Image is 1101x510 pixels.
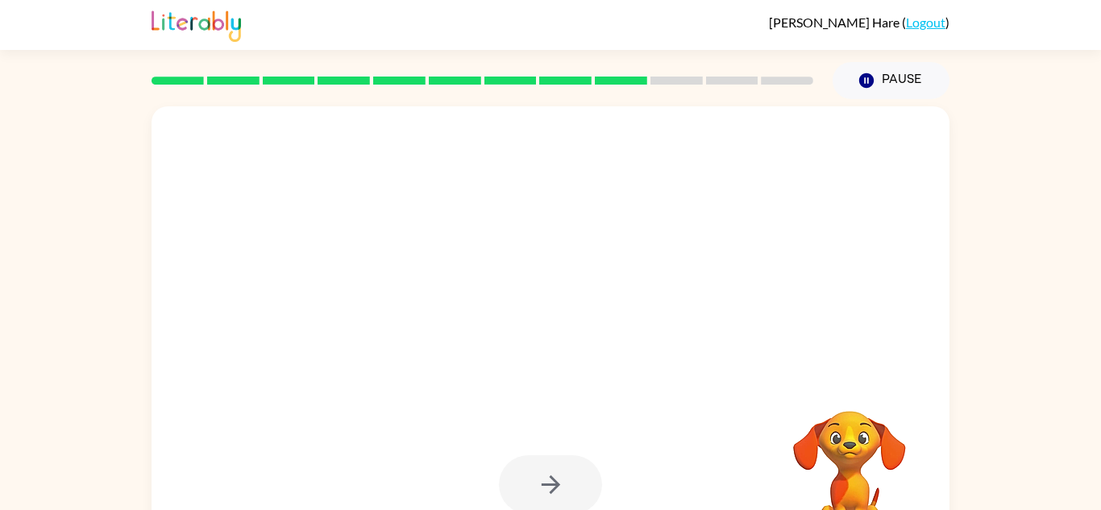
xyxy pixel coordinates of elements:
[906,15,945,30] a: Logout
[769,15,949,30] div: ( )
[769,15,902,30] span: [PERSON_NAME] Hare
[833,62,949,99] button: Pause
[152,6,241,42] img: Literably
